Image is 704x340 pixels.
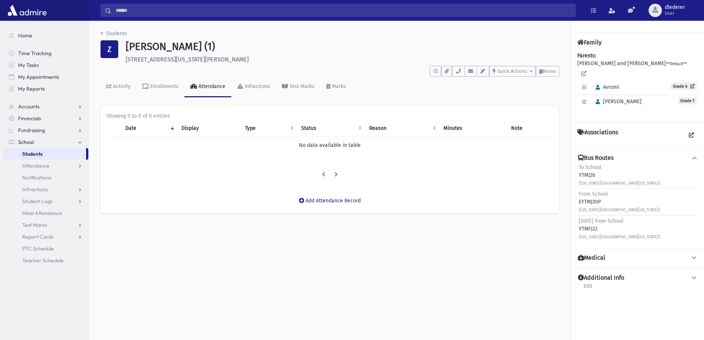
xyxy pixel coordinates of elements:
[592,84,619,90] span: Avromi
[22,233,54,240] span: Report Cards
[3,243,88,255] a: PTC Schedule
[579,164,601,171] span: To School
[18,50,51,57] span: Time Tracking
[3,71,88,83] a: My Appointments
[106,137,553,154] td: No data available in table
[177,120,241,137] th: Display
[671,83,697,90] a: Grade 4
[276,77,320,97] a: Test Marks
[294,194,365,207] button: Add Attendance Record
[3,59,88,71] a: My Tasks
[579,191,608,197] span: From School
[149,83,178,90] div: Enrollments
[18,127,45,134] span: Fundraising
[112,83,130,90] div: Activity
[297,120,364,137] th: Status: activate to sort column ascending
[578,274,624,282] h4: Additional Info
[184,77,231,97] a: Attendance
[3,30,88,41] a: Home
[121,120,177,137] th: Date: activate to sort column ascending
[577,254,698,262] button: Medical
[678,97,697,104] span: Grade 1
[106,112,553,120] div: Showing 0 to 0 of 0 entries
[3,172,88,184] a: Notifications
[578,254,605,262] h4: Medical
[536,66,559,77] button: Notes
[22,222,47,228] span: Test Marks
[18,85,45,92] span: My Reports
[136,77,184,97] a: Enrollments
[3,160,88,172] a: Attendance
[579,181,660,186] small: ([US_STATE][GEOGRAPHIC_DATA][US_STATE])
[579,218,623,224] span: [DATE] from School
[22,198,52,205] span: Student Logs
[579,190,660,213] div: EYTMJ30P
[330,83,346,90] div: Marks
[126,56,559,63] h6: [STREET_ADDRESS][US_STATE][PERSON_NAME]
[111,4,575,17] input: Search
[101,77,136,97] a: Activity
[126,40,559,53] h1: [PERSON_NAME] (1)
[22,257,64,264] span: Teacher Schedule
[288,83,314,90] div: Test Marks
[18,115,41,122] span: Financials
[577,154,698,162] button: Bus Routes
[579,217,660,240] div: YTMFJ22
[583,282,593,295] a: Edit
[101,30,127,40] nav: breadcrumb
[22,186,48,193] span: Infractions
[18,74,59,80] span: My Appointments
[439,120,507,137] th: Minutes
[489,66,536,77] button: Quick Actions
[101,30,127,37] a: Students
[577,52,698,117] div: [PERSON_NAME] and [PERSON_NAME]
[577,129,618,142] h4: Associations
[3,124,88,136] a: Fundraising
[101,40,118,58] div: Z
[3,83,88,95] a: My Reports
[579,208,660,212] small: ([US_STATE][GEOGRAPHIC_DATA][US_STATE])
[665,10,685,16] span: User
[3,219,88,231] a: Test Marks
[22,162,50,169] span: Attendance
[18,62,39,68] span: My Tasks
[3,136,88,148] a: School
[6,3,48,18] img: AdmirePro
[22,245,54,252] span: PTC Schedule
[577,39,602,46] h4: Family
[579,235,660,239] small: ([US_STATE][GEOGRAPHIC_DATA][US_STATE])
[3,195,88,207] a: Student Logs
[497,68,527,74] span: Quick Actions
[231,77,276,97] a: Infractions
[365,120,439,137] th: Reason: activate to sort column ascending
[507,120,553,137] th: Note
[3,207,88,219] a: Meal Attendance
[3,112,88,124] a: Financials
[320,77,352,97] a: Marks
[18,32,32,39] span: Home
[592,98,642,105] span: [PERSON_NAME]
[579,164,660,187] div: YTMJ26
[3,47,88,59] a: Time Tracking
[665,4,685,10] span: dlederer
[18,139,34,145] span: School
[3,184,88,195] a: Infractions
[22,210,62,216] span: Meal Attendance
[243,83,270,90] div: Infractions
[3,101,88,112] a: Accounts
[22,174,51,181] span: Notifications
[3,255,88,266] a: Teacher Schedule
[22,151,42,157] span: Students
[577,53,596,59] b: Parents:
[241,120,297,137] th: Type: activate to sort column ascending
[685,129,698,142] a: View all Associations
[577,274,698,282] button: Additional Info
[578,154,613,162] h4: Bus Routes
[543,68,556,74] span: Notes
[3,148,86,160] a: Students
[3,231,88,243] a: Report Cards
[197,83,225,90] div: Attendance
[18,103,40,110] span: Accounts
